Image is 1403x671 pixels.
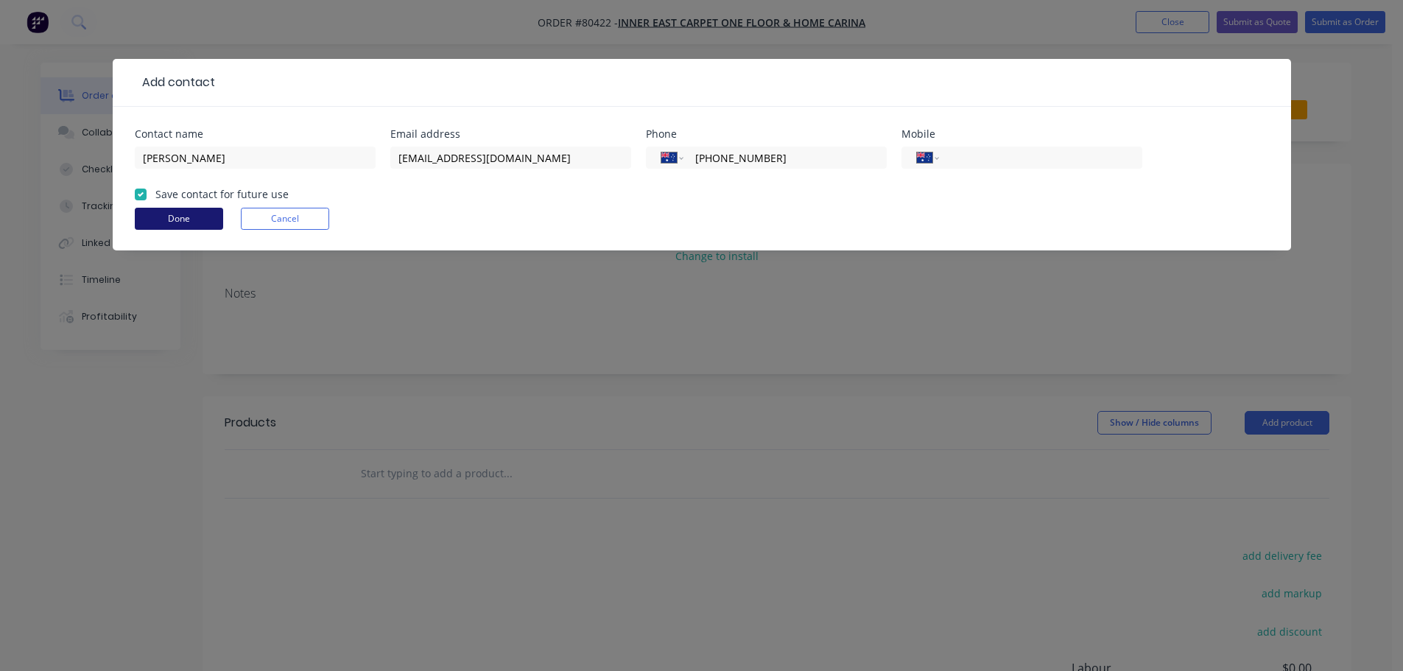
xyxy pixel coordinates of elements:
[135,208,223,230] button: Done
[646,129,887,139] div: Phone
[155,186,289,202] label: Save contact for future use
[241,208,329,230] button: Cancel
[135,129,376,139] div: Contact name
[135,74,215,91] div: Add contact
[390,129,631,139] div: Email address
[901,129,1142,139] div: Mobile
